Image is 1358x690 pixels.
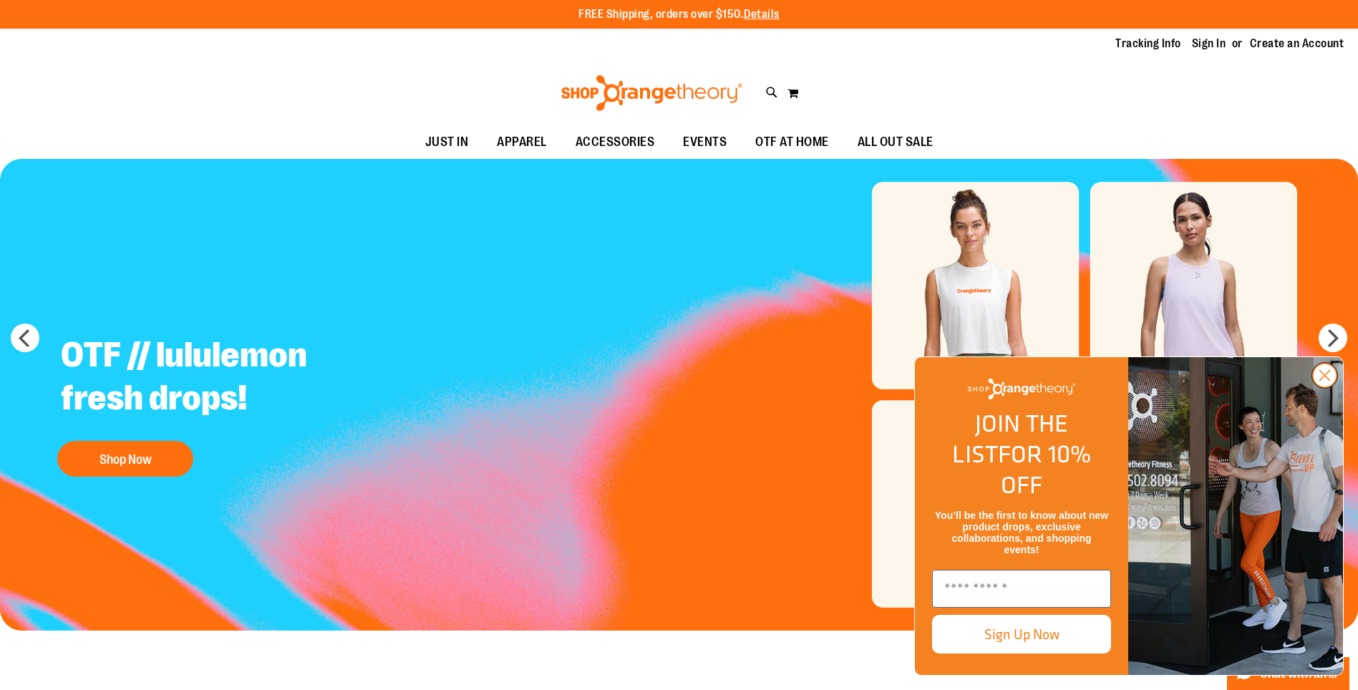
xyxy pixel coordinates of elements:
img: Shop Orangetheory [968,379,1075,399]
button: prev [11,324,39,352]
a: Details [744,8,780,21]
span: ACCESSORIES [576,126,655,158]
span: EVENTS [683,126,727,158]
span: APPAREL [497,126,547,158]
div: FLYOUT Form [900,342,1358,690]
img: Shop Orangetheory [559,75,745,111]
span: You’ll be the first to know about new product drops, exclusive collaborations, and shopping events! [935,510,1108,555]
button: Shop Now [57,441,193,477]
button: next [1319,324,1347,352]
span: OTF AT HOME [755,126,829,158]
span: JUST IN [425,126,469,158]
button: Close dialog [1311,362,1338,389]
img: Shop Orangtheory [1128,357,1343,675]
a: Create an Account [1250,36,1344,52]
span: FOR 10% OFF [998,436,1091,502]
a: OTF // lululemon fresh drops! Shop Now [50,323,406,484]
span: ALL OUT SALE [858,126,933,158]
button: Sign Up Now [932,615,1111,653]
h2: OTF // lululemon fresh drops! [50,323,406,434]
span: JOIN THE LIST [952,405,1068,472]
input: Enter email [932,570,1111,608]
a: Sign In [1192,36,1226,52]
p: FREE Shipping, orders over $150. [578,6,780,23]
a: Tracking Info [1115,36,1181,52]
